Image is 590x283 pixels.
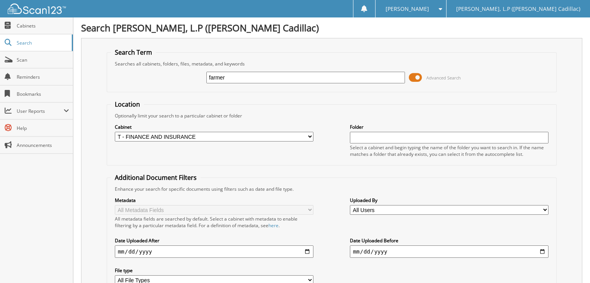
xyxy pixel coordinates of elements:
span: Help [17,125,69,131]
span: Search [17,40,68,46]
legend: Search Term [111,48,156,57]
div: All metadata fields are searched by default. Select a cabinet with metadata to enable filtering b... [115,216,313,229]
img: scan123-logo-white.svg [8,3,66,14]
span: Scan [17,57,69,63]
h1: Search [PERSON_NAME], L.P ([PERSON_NAME] Cadillac) [81,21,582,34]
label: Date Uploaded After [115,237,313,244]
span: Cabinets [17,22,69,29]
legend: Location [111,100,144,109]
label: Folder [350,124,548,130]
label: Date Uploaded Before [350,237,548,244]
label: Uploaded By [350,197,548,204]
div: Enhance your search for specific documents using filters such as date and file type. [111,186,553,192]
div: Select a cabinet and begin typing the name of the folder you want to search in. If the name match... [350,144,548,157]
div: Optionally limit your search to a particular cabinet or folder [111,112,553,119]
input: end [350,245,548,258]
iframe: Chat Widget [551,246,590,283]
span: [PERSON_NAME] [385,7,429,11]
div: Searches all cabinets, folders, files, metadata, and keywords [111,60,553,67]
a: here [268,222,279,229]
label: Cabinet [115,124,313,130]
input: start [115,245,313,258]
span: Advanced Search [426,75,461,81]
legend: Additional Document Filters [111,173,201,182]
span: User Reports [17,108,64,114]
span: Reminders [17,74,69,80]
label: Metadata [115,197,313,204]
span: Announcements [17,142,69,148]
label: File type [115,267,313,274]
span: Bookmarks [17,91,69,97]
span: [PERSON_NAME], L.P ([PERSON_NAME] Cadillac) [456,7,580,11]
